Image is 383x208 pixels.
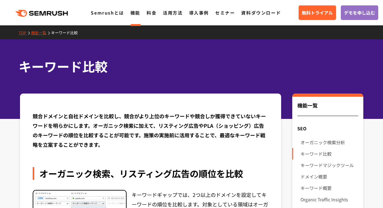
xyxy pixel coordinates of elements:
span: デモを申し込む [344,9,375,16]
div: 競合ドメインと自社ドメインを比較し、競合がより上位のキーワードや競合しか獲得できていないキーワードを明らかにします。オーガニック検索に加えて、リスティング広告やPLA（ショッピング）広告のキーワ... [33,111,269,149]
div: 機能一覧 [297,101,358,116]
a: 無料トライアル [299,5,336,20]
a: ドメイン概要 [300,171,358,182]
h1: キーワード比較 [19,57,358,76]
a: キーワードマジックツール [300,159,358,171]
div: SEO [292,123,363,134]
a: 資料ダウンロード [241,10,281,16]
a: セミナー [215,10,235,16]
a: TOP [19,30,31,35]
a: キーワード概要 [300,182,358,194]
a: 料金 [147,10,156,16]
a: 導入事例 [189,10,209,16]
span: 無料トライアル [302,9,333,16]
a: 機能一覧 [31,30,51,35]
a: 活用方法 [163,10,182,16]
a: オーガニック検索分析 [300,137,358,148]
a: Semrushとは [91,10,124,16]
a: キーワード比較 [51,30,83,35]
div: オーガニック検索、リスティング広告の順位を比較 [33,167,269,180]
a: デモを申し込む [341,5,378,20]
a: キーワード比較 [300,148,358,159]
a: Organic Traffic Insights [300,194,358,205]
a: 機能 [130,10,140,16]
